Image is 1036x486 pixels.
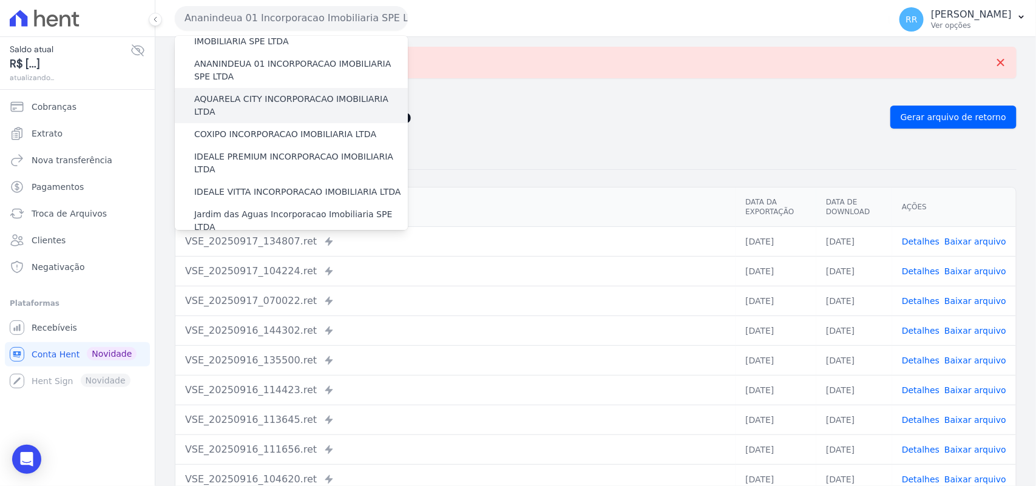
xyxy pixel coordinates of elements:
[902,474,940,484] a: Detalhes
[194,128,376,141] label: COXIPO INCORPORACAO IMOBILIARIA LTDA
[944,474,1006,484] a: Baixar arquivo
[10,43,130,56] span: Saldo atual
[931,8,1012,21] p: [PERSON_NAME]
[816,345,892,375] td: [DATE]
[902,296,940,306] a: Detalhes
[944,385,1006,395] a: Baixar arquivo
[902,237,940,246] a: Detalhes
[5,148,150,172] a: Nova transferência
[736,286,816,316] td: [DATE]
[944,415,1006,425] a: Baixar arquivo
[194,208,408,234] label: Jardim das Aguas Incorporacao Imobiliaria SPE LTDA
[816,434,892,464] td: [DATE]
[185,353,726,368] div: VSE_20250916_135500.ret
[185,264,726,278] div: VSE_20250917_104224.ret
[901,111,1006,123] span: Gerar arquivo de retorno
[736,345,816,375] td: [DATE]
[32,348,80,360] span: Conta Hent
[902,356,940,365] a: Detalhes
[185,323,726,338] div: VSE_20250916_144302.ret
[736,375,816,405] td: [DATE]
[736,316,816,345] td: [DATE]
[5,228,150,252] a: Clientes
[906,15,917,24] span: RR
[175,187,736,227] th: Arquivo
[5,316,150,340] a: Recebíveis
[5,342,150,366] a: Conta Hent Novidade
[816,375,892,405] td: [DATE]
[890,106,1017,129] a: Gerar arquivo de retorno
[194,186,401,198] label: IDEALE VITTA INCORPORACAO IMOBILIARIA LTDA
[5,255,150,279] a: Negativação
[736,187,816,227] th: Data da Exportação
[32,322,77,334] span: Recebíveis
[944,296,1006,306] a: Baixar arquivo
[736,256,816,286] td: [DATE]
[185,383,726,397] div: VSE_20250916_114423.ret
[892,187,1016,227] th: Ações
[736,434,816,464] td: [DATE]
[10,72,130,83] span: atualizando...
[185,413,726,427] div: VSE_20250916_113645.ret
[175,88,1017,101] nav: Breadcrumb
[194,93,408,118] label: AQUARELA CITY INCORPORACAO IMOBILIARIA LTDA
[816,286,892,316] td: [DATE]
[10,95,145,393] nav: Sidebar
[736,405,816,434] td: [DATE]
[944,266,1006,276] a: Baixar arquivo
[816,316,892,345] td: [DATE]
[816,405,892,434] td: [DATE]
[175,6,408,30] button: Ananindeua 01 Incorporacao Imobiliaria SPE LTDA
[32,127,63,140] span: Extrato
[902,415,940,425] a: Detalhes
[32,154,112,166] span: Nova transferência
[902,385,940,395] a: Detalhes
[944,445,1006,454] a: Baixar arquivo
[890,2,1036,36] button: RR [PERSON_NAME] Ver opções
[87,347,137,360] span: Novidade
[175,109,881,126] h2: Exportações de Retorno
[194,58,408,83] label: ANANINDEUA 01 INCORPORACAO IMOBILIARIA SPE LTDA
[931,21,1012,30] p: Ver opções
[944,356,1006,365] a: Baixar arquivo
[185,294,726,308] div: VSE_20250917_070022.ret
[736,226,816,256] td: [DATE]
[32,101,76,113] span: Cobranças
[32,208,107,220] span: Troca de Arquivos
[902,326,940,336] a: Detalhes
[5,95,150,119] a: Cobranças
[32,261,85,273] span: Negativação
[32,181,84,193] span: Pagamentos
[944,237,1006,246] a: Baixar arquivo
[185,442,726,457] div: VSE_20250916_111656.ret
[816,256,892,286] td: [DATE]
[816,226,892,256] td: [DATE]
[5,175,150,199] a: Pagamentos
[185,234,726,249] div: VSE_20250917_134807.ret
[5,121,150,146] a: Extrato
[902,445,940,454] a: Detalhes
[194,150,408,176] label: IDEALE PREMIUM INCORPORACAO IMOBILIARIA LTDA
[5,201,150,226] a: Troca de Arquivos
[12,445,41,474] div: Open Intercom Messenger
[10,56,130,72] span: R$ [...]
[816,187,892,227] th: Data de Download
[902,266,940,276] a: Detalhes
[10,296,145,311] div: Plataformas
[32,234,66,246] span: Clientes
[944,326,1006,336] a: Baixar arquivo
